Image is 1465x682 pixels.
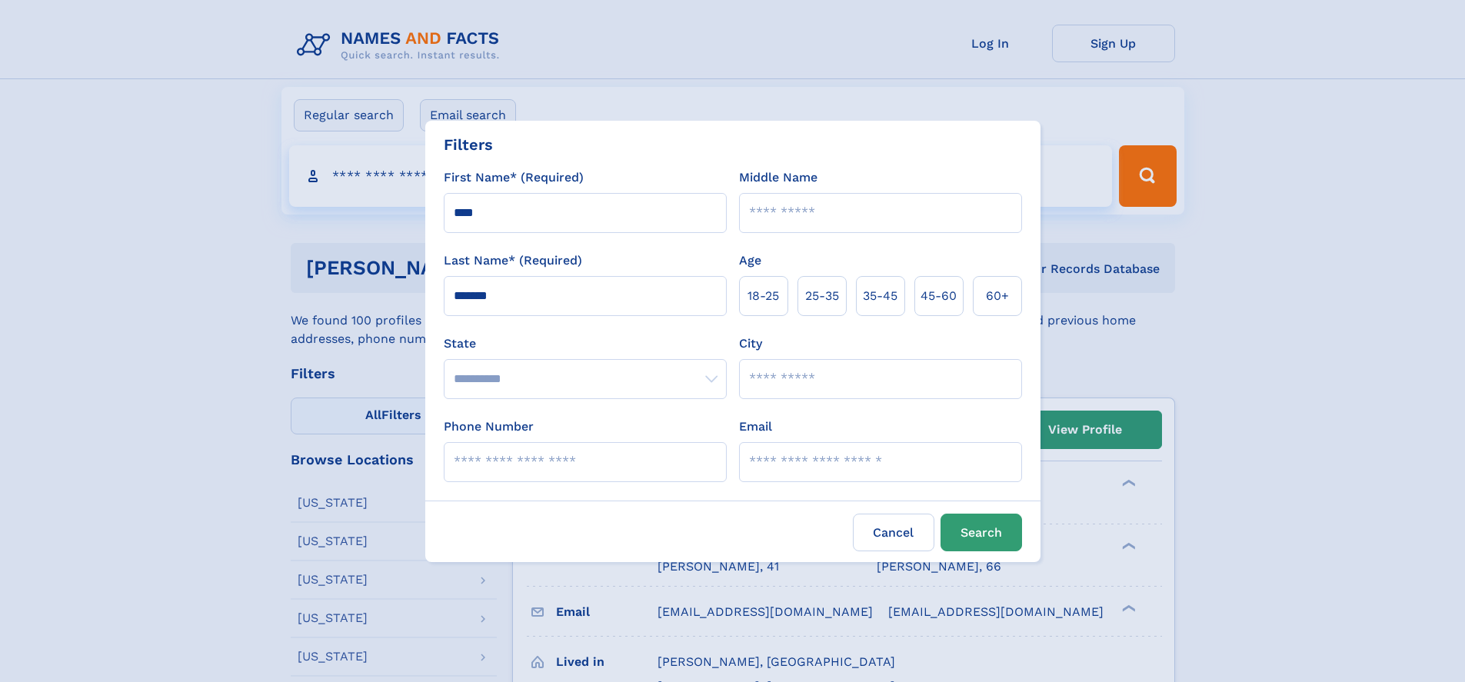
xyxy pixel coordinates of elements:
span: 45‑60 [921,287,957,305]
span: 25‑35 [805,287,839,305]
button: Search [941,514,1022,551]
label: Age [739,251,761,270]
span: 35‑45 [863,287,897,305]
label: Middle Name [739,168,817,187]
label: Cancel [853,514,934,551]
label: Phone Number [444,418,534,436]
span: 60+ [986,287,1009,305]
label: Last Name* (Required) [444,251,582,270]
label: State [444,334,727,353]
label: First Name* (Required) [444,168,584,187]
div: Filters [444,133,493,156]
label: Email [739,418,772,436]
label: City [739,334,762,353]
span: 18‑25 [747,287,779,305]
